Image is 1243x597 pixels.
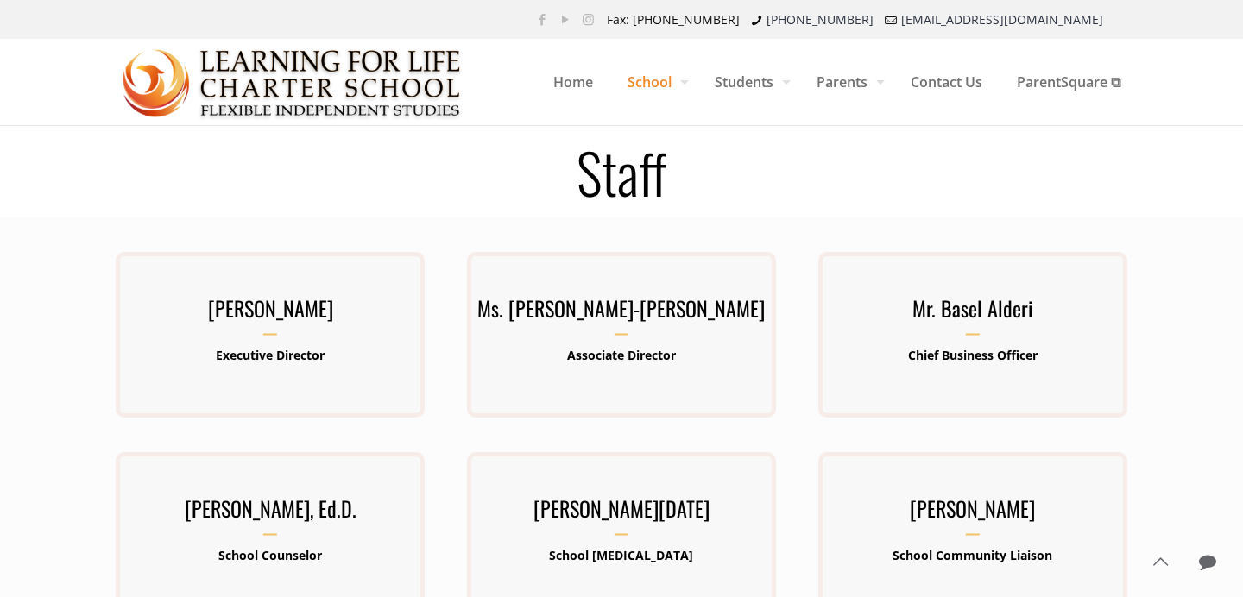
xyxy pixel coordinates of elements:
a: Home [536,39,610,125]
b: Executive Director [216,347,325,363]
h3: [PERSON_NAME], Ed.D. [116,491,425,536]
a: School [610,39,697,125]
i: phone [748,11,766,28]
b: School Counselor [218,547,322,563]
a: Back to top icon [1142,544,1178,580]
a: Contact Us [893,39,1000,125]
a: Parents [799,39,893,125]
span: Parents [799,56,893,108]
h3: [PERSON_NAME] [818,491,1127,536]
span: Students [697,56,799,108]
i: mail [882,11,899,28]
a: [EMAIL_ADDRESS][DOMAIN_NAME] [901,11,1103,28]
h3: [PERSON_NAME][DATE] [467,491,776,536]
span: Home [536,56,610,108]
a: [PHONE_NUMBER] [767,11,874,28]
a: ParentSquare ⧉ [1000,39,1138,125]
span: ParentSquare ⧉ [1000,56,1138,108]
h3: Ms. [PERSON_NAME]-[PERSON_NAME] [467,291,776,336]
a: Learning for Life Charter School [123,39,462,125]
a: Instagram icon [579,10,597,28]
b: Chief Business Officer [908,347,1038,363]
h3: [PERSON_NAME] [116,291,425,336]
b: School [MEDICAL_DATA] [549,547,693,563]
b: School Community Liaison [893,547,1052,563]
img: Staff [123,40,462,126]
h3: Mr. Basel Alderi [818,291,1127,336]
a: Students [697,39,799,125]
h1: Staff [95,144,1148,199]
b: Associate Director [567,347,676,363]
span: Contact Us [893,56,1000,108]
a: Facebook icon [533,10,551,28]
a: YouTube icon [556,10,574,28]
span: School [610,56,697,108]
